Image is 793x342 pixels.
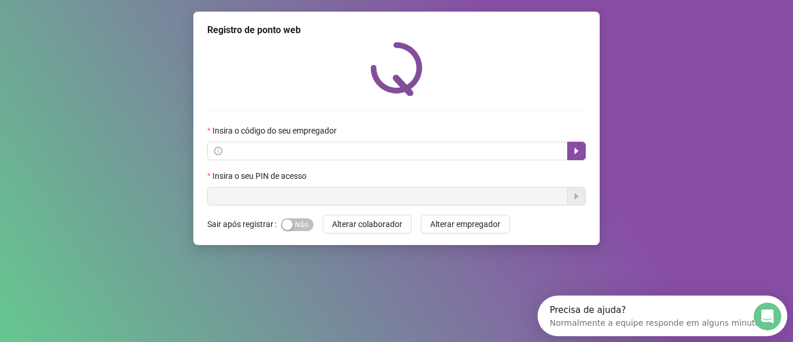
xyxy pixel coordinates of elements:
button: Alterar empregador [421,215,510,233]
button: Alterar colaborador [323,215,412,233]
span: caret-right [572,146,581,156]
div: Registro de ponto web [207,23,586,37]
span: info-circle [214,147,222,155]
img: QRPoint [370,42,423,96]
label: Sair após registrar [207,215,281,233]
div: Normalmente a equipe responde em alguns minutos. [12,19,229,31]
label: Insira o seu PIN de acesso [207,170,314,182]
iframe: Intercom live chat launcher de descoberta [538,296,787,336]
span: Alterar empregador [430,218,500,231]
div: Precisa de ajuda? [12,10,229,19]
iframe: Intercom live chat [754,303,781,330]
span: Alterar colaborador [332,218,402,231]
label: Insira o código do seu empregador [207,124,344,137]
div: Abertura do Messenger da Intercom [5,5,264,37]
